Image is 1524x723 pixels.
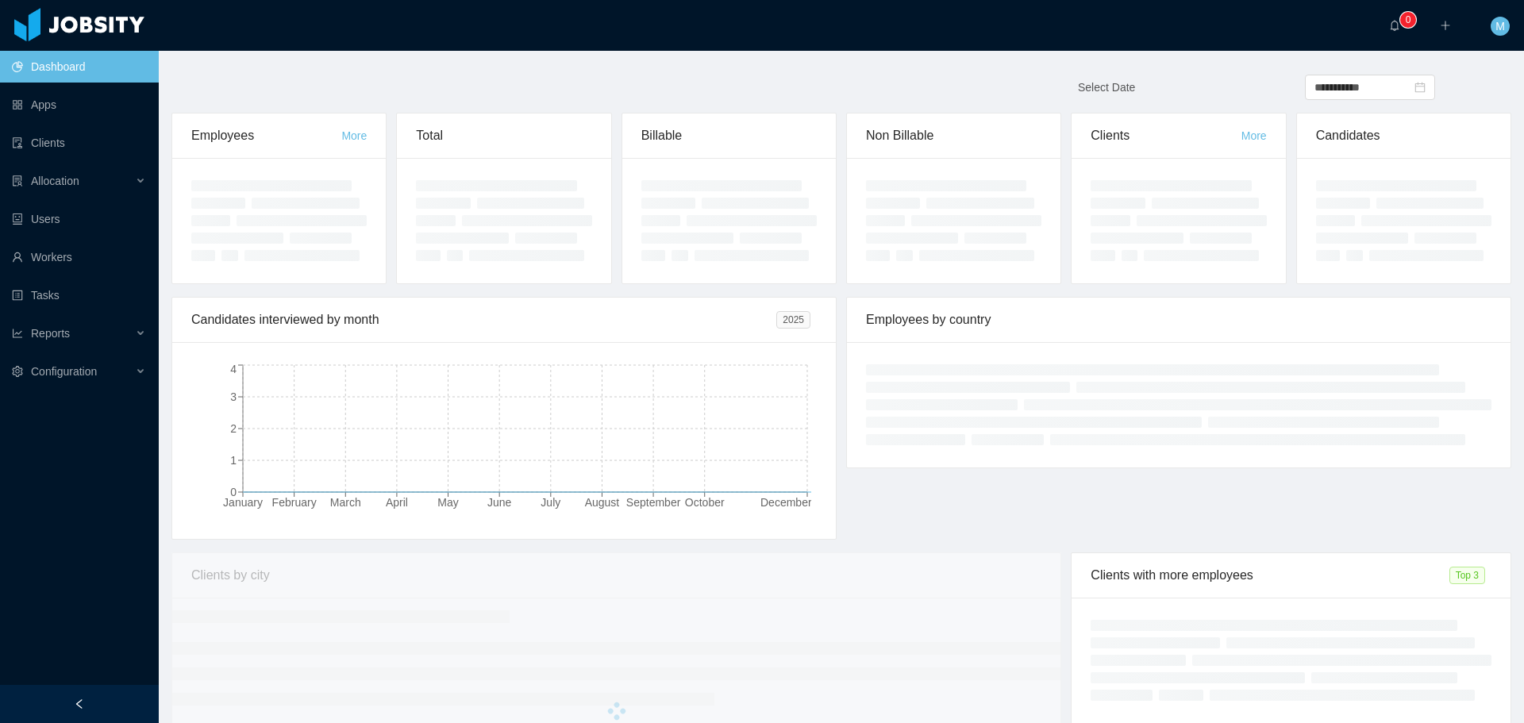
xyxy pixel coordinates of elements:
tspan: August [585,496,620,509]
a: icon: auditClients [12,127,146,159]
tspan: October [685,496,725,509]
tspan: January [223,496,263,509]
tspan: 0 [230,486,237,498]
div: Total [416,113,591,158]
tspan: 2 [230,422,237,435]
div: Candidates [1316,113,1491,158]
a: icon: userWorkers [12,241,146,273]
a: More [1241,129,1267,142]
div: Clients with more employees [1091,553,1449,598]
span: Reports [31,327,70,340]
span: 2025 [776,311,810,329]
i: icon: calendar [1414,82,1426,93]
a: icon: pie-chartDashboard [12,51,146,83]
i: icon: line-chart [12,328,23,339]
tspan: May [437,496,458,509]
a: icon: robotUsers [12,203,146,235]
tspan: February [272,496,317,509]
a: icon: appstoreApps [12,89,146,121]
a: icon: profileTasks [12,279,146,311]
i: icon: plus [1440,20,1451,31]
span: Select Date [1078,81,1135,94]
tspan: December [760,496,812,509]
sup: 0 [1400,12,1416,28]
tspan: July [541,496,560,509]
a: More [341,129,367,142]
span: Configuration [31,365,97,378]
span: M [1495,17,1505,36]
i: icon: setting [12,366,23,377]
i: icon: solution [12,175,23,187]
span: Allocation [31,175,79,187]
tspan: 4 [230,363,237,375]
div: Clients [1091,113,1241,158]
div: Non Billable [866,113,1041,158]
tspan: 1 [230,454,237,467]
tspan: April [386,496,408,509]
div: Candidates interviewed by month [191,298,776,342]
i: icon: bell [1389,20,1400,31]
tspan: 3 [230,390,237,403]
div: Employees by country [866,298,1491,342]
tspan: September [626,496,681,509]
tspan: June [487,496,512,509]
div: Employees [191,113,341,158]
span: Top 3 [1449,567,1485,584]
tspan: March [330,496,361,509]
div: Billable [641,113,817,158]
